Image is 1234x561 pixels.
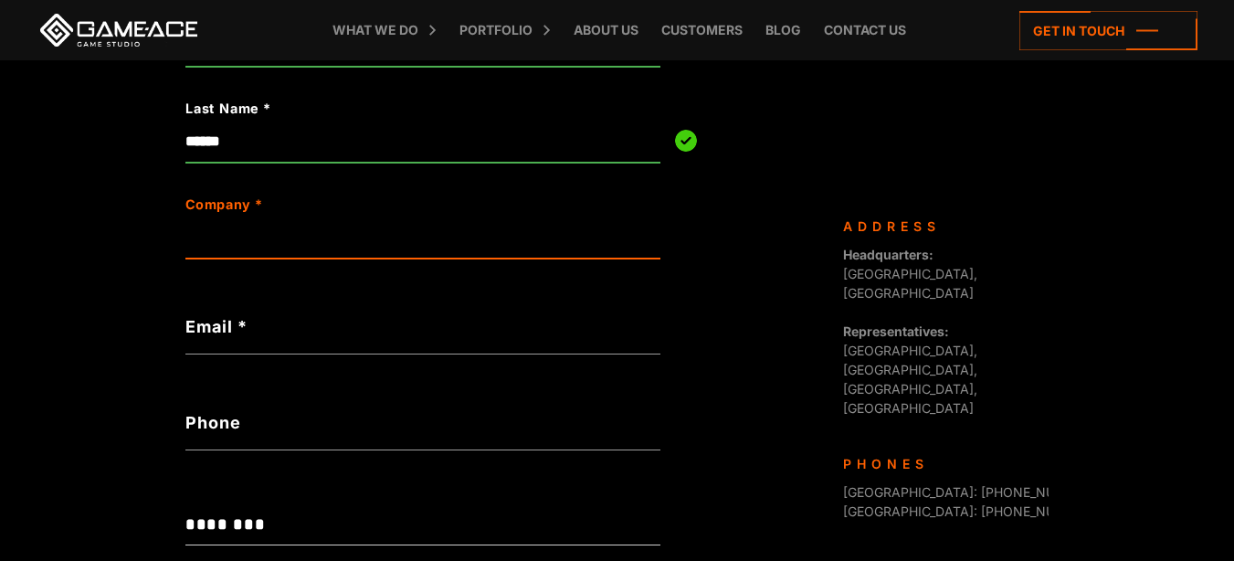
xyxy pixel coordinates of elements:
span: [GEOGRAPHIC_DATA]: [PHONE_NUMBER] [843,484,1095,500]
span: [GEOGRAPHIC_DATA], [GEOGRAPHIC_DATA] [843,247,977,301]
label: Phone [185,410,660,435]
label: Email * [185,314,660,339]
a: Get in touch [1019,11,1197,50]
div: Address [843,217,1035,236]
label: Company * [185,195,565,215]
strong: Representatives: [843,323,949,339]
strong: Headquarters: [843,247,933,262]
label: Last Name * [185,99,565,119]
span: [GEOGRAPHIC_DATA], [GEOGRAPHIC_DATA], [GEOGRAPHIC_DATA], [GEOGRAPHIC_DATA] [843,323,977,416]
div: Phones [843,454,1035,473]
span: [GEOGRAPHIC_DATA]: [PHONE_NUMBER] [843,503,1095,519]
